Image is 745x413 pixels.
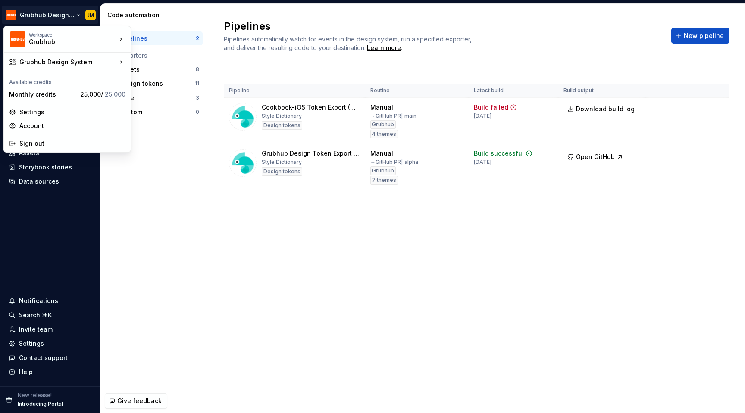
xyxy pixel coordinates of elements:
[6,74,129,88] div: Available credits
[80,91,125,98] span: 25,000 /
[29,32,117,38] div: Workspace
[19,58,117,66] div: Grubhub Design System
[9,90,77,99] div: Monthly credits
[19,122,125,130] div: Account
[29,38,102,46] div: Grubhub
[10,31,25,47] img: 4e8d6f31-f5cf-47b4-89aa-e4dec1dc0822.png
[19,139,125,148] div: Sign out
[105,91,125,98] span: 25,000
[19,108,125,116] div: Settings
